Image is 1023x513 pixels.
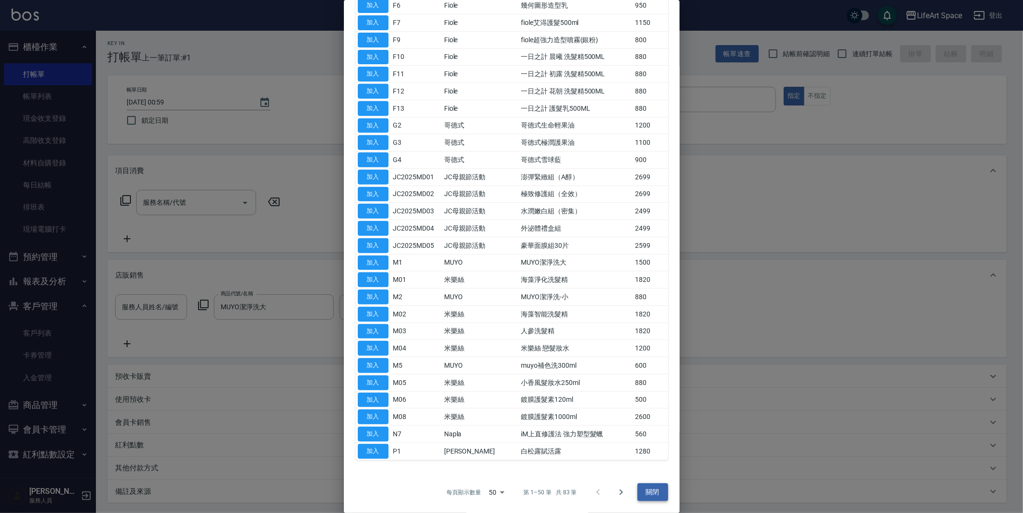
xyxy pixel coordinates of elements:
td: Fiole [442,83,518,100]
button: 加入 [358,444,388,459]
td: F7 [391,14,442,32]
td: 1280 [633,443,668,460]
td: 一日之計 初露 洗髮精500ML [518,66,633,83]
button: 加入 [358,50,388,65]
td: muyo補色洗300ml [518,357,633,374]
td: 人參洗髮精 [518,323,633,340]
td: 900 [633,152,668,169]
td: M5 [391,357,442,374]
td: 水潤嫩白組（密集） [518,203,633,220]
button: 加入 [358,324,388,339]
td: G2 [391,117,442,134]
td: JC母親節活動 [442,186,518,203]
button: 加入 [358,101,388,116]
button: 加入 [358,135,388,150]
td: F9 [391,31,442,48]
td: 米樂絲 [442,323,518,340]
td: 1820 [633,271,668,289]
td: 一日之計 晨曦 洗髮精500ML [518,48,633,66]
td: 小香風髮妝水250ml [518,374,633,391]
button: 加入 [358,152,388,167]
td: 560 [633,426,668,443]
td: 鍍膜護髮素1000ml [518,408,633,426]
td: 2599 [633,237,668,254]
button: 加入 [358,238,388,253]
td: M08 [391,408,442,426]
td: Fiole [442,14,518,32]
td: 1100 [633,134,668,152]
td: 哥德式 [442,134,518,152]
td: 一日之計 花朝 洗髮精500ML [518,83,633,100]
td: 880 [633,83,668,100]
td: MUYO [442,357,518,374]
td: 500 [633,391,668,408]
td: M1 [391,254,442,271]
td: 海藻淨化洗髮精 [518,271,633,289]
td: 1500 [633,254,668,271]
div: 50 [485,479,508,505]
td: 哥德式 [442,117,518,134]
td: 880 [633,289,668,306]
button: 加入 [358,67,388,82]
td: [PERSON_NAME] [442,443,518,460]
td: 米樂絲 [442,271,518,289]
button: 加入 [358,170,388,185]
td: 2499 [633,203,668,220]
td: N7 [391,426,442,443]
td: Fiole [442,48,518,66]
td: 哥德式極潤護果油 [518,134,633,152]
td: 1200 [633,117,668,134]
td: M01 [391,271,442,289]
td: 米樂絲 [442,408,518,426]
td: MUYO [442,254,518,271]
td: 澎彈緊緻組（A醇） [518,168,633,186]
td: Napla [442,426,518,443]
button: 加入 [358,187,388,202]
td: JC2025MD02 [391,186,442,203]
td: JC母親節活動 [442,220,518,237]
td: 2699 [633,168,668,186]
td: fiole超強力造型噴霧(銀粉) [518,31,633,48]
td: 2699 [633,186,668,203]
p: 第 1–50 筆 共 83 筆 [523,488,576,497]
td: 白松露賦活露 [518,443,633,460]
td: 哥德式生命輕果油 [518,117,633,134]
td: 880 [633,100,668,117]
td: 極致修護組（全效） [518,186,633,203]
td: 外泌體禮盒組 [518,220,633,237]
td: F13 [391,100,442,117]
td: 880 [633,374,668,391]
td: 880 [633,48,668,66]
td: M04 [391,340,442,357]
td: M02 [391,305,442,323]
td: 米樂絲 [442,374,518,391]
td: M06 [391,391,442,408]
td: JC2025MD01 [391,168,442,186]
td: M05 [391,374,442,391]
td: 一日之計 護髮乳500ML [518,100,633,117]
button: 加入 [358,221,388,236]
td: JC母親節活動 [442,203,518,220]
button: 加入 [358,427,388,442]
button: 加入 [358,375,388,390]
td: JC2025MD03 [391,203,442,220]
td: 880 [633,66,668,83]
td: Fiole [442,66,518,83]
td: F12 [391,83,442,100]
button: 加入 [358,393,388,408]
td: 1820 [633,305,668,323]
button: 加入 [358,118,388,133]
td: Fiole [442,100,518,117]
td: 鍍膜護髮素120ml [518,391,633,408]
td: MUYO [442,289,518,306]
td: iM上直修護法 強力塑型髮蠟 [518,426,633,443]
td: Fiole [442,31,518,48]
td: G3 [391,134,442,152]
button: 加入 [358,272,388,287]
button: 加入 [358,204,388,219]
button: 加入 [358,33,388,47]
button: 加入 [358,290,388,304]
td: 2600 [633,408,668,426]
td: 米樂絲 戀髮妝水 [518,340,633,357]
td: G4 [391,152,442,169]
